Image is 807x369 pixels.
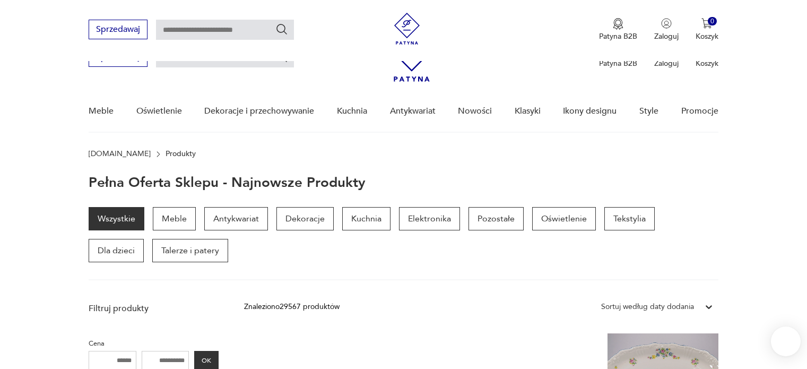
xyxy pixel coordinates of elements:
[89,91,114,132] a: Meble
[654,18,679,41] button: Zaloguj
[604,207,655,230] a: Tekstylia
[89,54,147,62] a: Sprzedawaj
[204,91,314,132] a: Dekoracje i przechowywanie
[599,31,637,41] p: Patyna B2B
[89,175,366,190] h1: Pełna oferta sklepu - najnowsze produkty
[599,18,637,41] button: Patyna B2B
[708,17,717,26] div: 0
[601,301,694,313] div: Sortuj według daty dodania
[136,91,182,132] a: Oświetlenie
[89,338,219,349] p: Cena
[89,207,144,230] a: Wszystkie
[599,18,637,41] a: Ikona medaluPatyna B2B
[204,207,268,230] a: Antykwariat
[639,91,658,132] a: Style
[152,239,228,262] a: Talerze i patery
[599,58,637,68] p: Patyna B2B
[89,150,151,158] a: [DOMAIN_NAME]
[89,239,144,262] a: Dla dzieci
[515,91,541,132] a: Klasyki
[276,207,334,230] a: Dekoracje
[89,27,147,34] a: Sprzedawaj
[468,207,524,230] a: Pozostałe
[613,18,623,30] img: Ikona medalu
[342,207,391,230] a: Kuchnia
[532,207,596,230] a: Oświetlenie
[563,91,617,132] a: Ikony designu
[654,58,679,68] p: Zaloguj
[390,91,436,132] a: Antykwariat
[701,18,712,29] img: Ikona koszyka
[771,327,801,356] iframe: Smartsupp widget button
[681,91,718,132] a: Promocje
[391,13,423,45] img: Patyna - sklep z meblami i dekoracjami vintage
[458,91,492,132] a: Nowości
[696,58,718,68] p: Koszyk
[275,23,288,36] button: Szukaj
[337,91,367,132] a: Kuchnia
[166,150,196,158] p: Produkty
[399,207,460,230] a: Elektronika
[661,18,672,29] img: Ikonka użytkownika
[654,31,679,41] p: Zaloguj
[696,18,718,41] button: 0Koszyk
[89,303,219,314] p: Filtruj produkty
[89,20,147,39] button: Sprzedawaj
[696,31,718,41] p: Koszyk
[153,207,196,230] a: Meble
[244,301,340,313] div: Znaleziono 29567 produktów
